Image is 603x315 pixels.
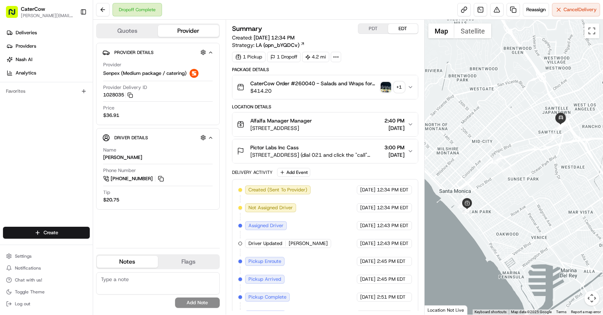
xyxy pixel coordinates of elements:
[15,253,32,259] span: Settings
[15,289,45,295] span: Toggle Theme
[377,222,409,229] span: 12:43 PM EDT
[248,240,282,247] span: Driver Updated
[53,126,90,132] a: Powered byPylon
[250,151,381,159] span: [STREET_ADDRESS] (dial 021 and click the "call" button on the callbox to open door), [GEOGRAPHIC_...
[475,309,507,315] button: Keyboard shortcuts
[360,204,375,211] span: [DATE]
[384,144,404,151] span: 3:00 PM
[381,82,391,92] img: photo_proof_of_delivery image
[360,240,375,247] span: [DATE]
[462,206,470,214] div: 1
[70,108,120,115] span: API Documentation
[25,79,94,85] div: We're available if you need us!
[3,251,90,261] button: Settings
[457,200,466,208] div: 3
[3,299,90,309] button: Log out
[360,294,375,300] span: [DATE]
[584,23,599,38] button: Toggle fullscreen view
[232,104,418,110] div: Location Details
[511,310,552,314] span: Map data ©2025 Google
[360,222,375,229] span: [DATE]
[232,52,266,62] div: 1 Pickup
[15,277,42,283] span: Chat with us!
[3,275,90,285] button: Chat with us!
[7,71,21,85] img: 1736555255976-a54dd68f-1ca7-489b-9aae-adbdc363a1c4
[248,276,281,283] span: Pickup Arrived
[103,105,114,111] span: Price
[7,109,13,115] div: 📗
[289,240,328,247] span: [PERSON_NAME]
[232,169,273,175] div: Delivery Activity
[394,82,404,92] div: + 1
[21,5,45,13] button: CaterCow
[74,126,90,132] span: Pylon
[358,24,388,34] button: PDT
[250,80,378,87] span: CaterCow Order #260040 - Salads and Wraps for 26 people
[232,34,295,41] span: Created:
[3,3,77,21] button: CaterCow[PERSON_NAME][EMAIL_ADDRESS][DOMAIN_NAME]
[232,75,418,99] button: CaterCow Order #260040 - Salads and Wraps for 26 people$414.20photo_proof_of_delivery image+1
[63,109,69,115] div: 💻
[19,48,123,56] input: Clear
[250,144,299,151] span: Pictor Labs Inc Cass
[3,287,90,297] button: Toggle Theme
[103,84,147,91] span: Provider Delivery ID
[60,105,123,118] a: 💻API Documentation
[526,6,546,13] span: Reassign
[248,187,307,193] span: Created (Sent To Provider)
[103,70,187,77] span: Senpex (Medium package / catering)
[384,124,404,132] span: [DATE]
[3,263,90,273] button: Notifications
[103,167,136,174] span: Phone Number
[277,168,310,177] button: Add Event
[248,258,281,265] span: Pickup Enroute
[250,117,312,124] span: Alfalfa Manager Manager
[103,189,110,196] span: Tip
[102,131,213,144] button: Driver Details
[111,175,153,182] span: [PHONE_NUMBER]
[7,30,136,42] p: Welcome 👋
[360,187,375,193] span: [DATE]
[428,23,454,38] button: Show street map
[571,310,601,314] a: Report a map error
[556,122,565,130] div: 12
[426,305,451,315] img: Google
[3,67,93,79] a: Analytics
[158,256,219,268] button: Flags
[250,87,378,95] span: $414.20
[190,69,199,78] img: senpex-logo.png
[549,132,557,140] div: 5
[15,265,41,271] span: Notifications
[384,151,404,159] span: [DATE]
[381,82,404,92] button: photo_proof_of_delivery image+1
[377,240,409,247] span: 12:43 PM EDT
[248,204,293,211] span: Not Assigned Driver
[302,52,329,62] div: 4.2 mi
[254,34,295,41] span: [DATE] 12:34 PM
[15,301,30,307] span: Log out
[4,105,60,118] a: 📗Knowledge Base
[158,25,219,37] button: Provider
[523,3,549,16] button: Reassign
[102,46,213,58] button: Provider Details
[103,154,142,161] div: [PERSON_NAME]
[377,187,409,193] span: 12:34 PM EDT
[16,29,37,36] span: Deliveries
[44,229,58,236] span: Create
[463,206,471,214] div: 2
[552,3,600,16] button: CancelDelivery
[248,222,283,229] span: Assigned Driver
[7,7,22,22] img: Nash
[103,112,119,119] span: $36.91
[425,305,467,315] div: Location Not Live
[114,50,153,55] span: Provider Details
[267,52,301,62] div: 1 Dropoff
[256,41,299,49] span: LA (opn_bYQDCv)
[3,227,90,239] button: Create
[127,73,136,82] button: Start new chat
[3,27,93,39] a: Deliveries
[103,147,116,153] span: Name
[21,13,74,19] button: [PERSON_NAME][EMAIL_ADDRESS][DOMAIN_NAME]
